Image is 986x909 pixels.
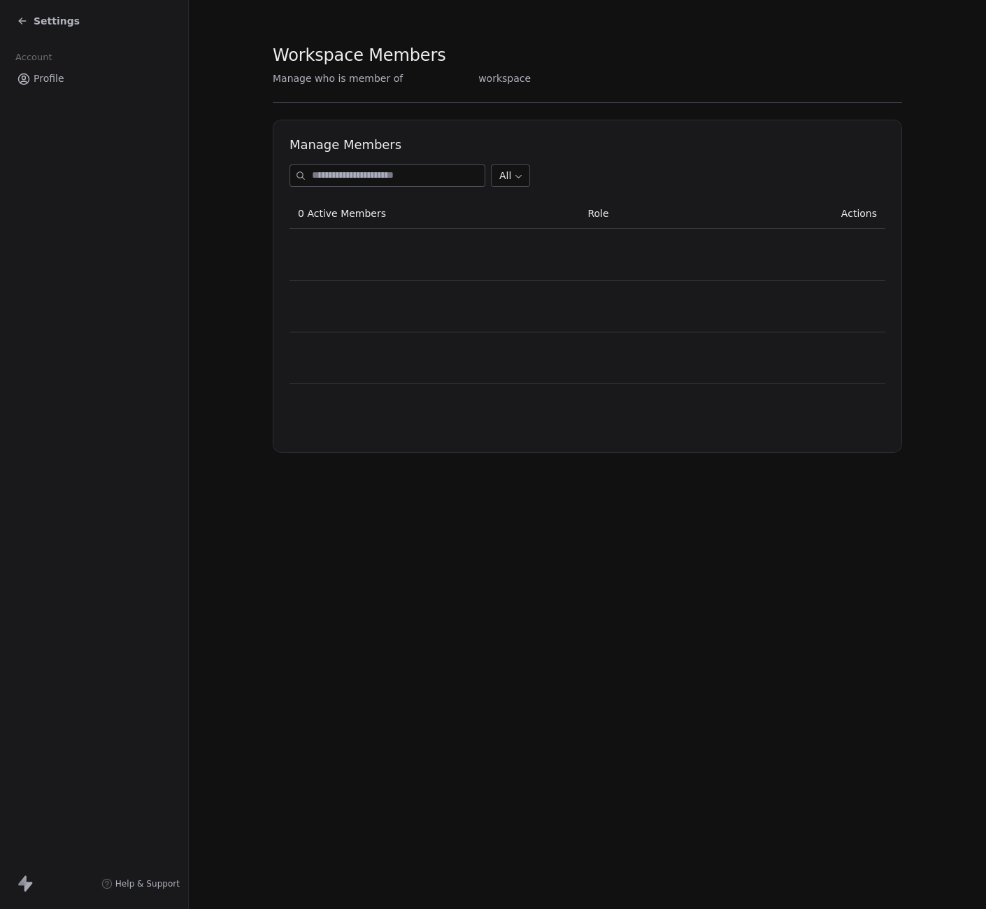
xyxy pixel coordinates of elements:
[17,14,80,28] a: Settings
[290,136,885,153] h1: Manage Members
[478,71,531,85] span: workspace
[273,45,445,66] span: Workspace Members
[101,878,180,889] a: Help & Support
[11,67,177,90] a: Profile
[587,208,608,219] span: Role
[841,208,877,219] span: Actions
[298,208,386,219] span: 0 Active Members
[273,71,403,85] span: Manage who is member of
[9,47,58,68] span: Account
[34,71,64,86] span: Profile
[115,878,180,889] span: Help & Support
[34,14,80,28] span: Settings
